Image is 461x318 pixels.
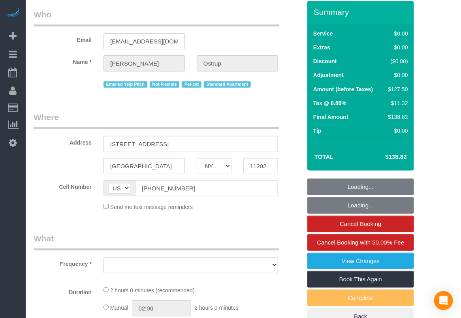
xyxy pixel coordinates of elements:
span: Manual [110,305,128,311]
div: Open Intercom Messenger [434,291,453,310]
label: Service [313,30,333,38]
span: Pet-cat [182,81,201,88]
a: View Changes [307,253,414,269]
div: $127.50 [385,85,408,93]
input: First Name [103,55,185,72]
span: Cancel Booking with 50.00% Fee [317,239,405,246]
label: Tax @ 8.88% [313,99,346,107]
span: Not Flexible [150,81,180,88]
span: Emailed Yelp Pitch [103,81,147,88]
div: $0.00 [385,71,408,79]
div: $0.00 [385,127,408,135]
span: Standard Apartment [204,81,251,88]
legend: Who [34,9,279,26]
strong: Total [314,153,334,160]
label: Extras [313,43,330,51]
span: Send me text message reminders [110,204,193,210]
input: Last Name [197,55,278,72]
label: Discount [313,57,337,65]
input: Email [103,33,185,49]
span: 2 hours 0 minutes (recommended) [110,287,195,294]
label: Email [28,33,98,44]
a: Cancel Booking with 50.00% Fee [307,234,414,251]
div: $0.00 [385,43,408,51]
div: $11.32 [385,99,408,107]
label: Frequency * [28,257,98,268]
div: $138.82 [385,113,408,121]
label: Address [28,136,98,147]
legend: Where [34,111,279,129]
h3: Summary [314,8,410,17]
legend: What [34,233,279,250]
span: 2 hours 0 minutes [194,305,238,311]
label: Tip [313,127,322,135]
a: Cancel Booking [307,216,414,232]
img: Automaid Logo [5,8,21,19]
a: Book This Again [307,271,414,288]
h4: $138.82 [362,154,407,160]
label: Final Amount [313,113,348,121]
div: $0.00 [385,30,408,38]
input: City [103,158,185,174]
label: Amount (before Taxes) [313,85,373,93]
label: Name * [28,55,98,66]
input: Cell Number [135,180,278,196]
label: Cell Number [28,180,98,191]
div: ($0.00) [385,57,408,65]
input: Zip Code [243,158,278,174]
label: Duration [28,286,98,296]
label: Adjustment [313,71,344,79]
